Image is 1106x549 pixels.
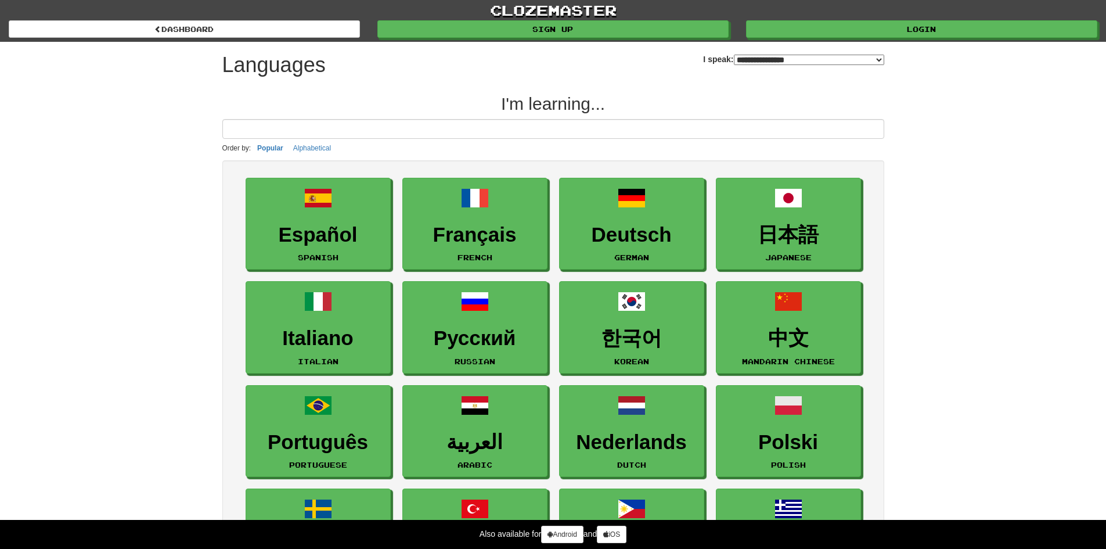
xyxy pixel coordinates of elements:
a: ItalianoItalian [246,281,391,374]
h3: Nederlands [565,431,698,454]
h1: Languages [222,53,326,77]
small: Polish [771,461,806,469]
small: French [457,253,492,261]
small: Italian [298,357,338,365]
small: Japanese [765,253,812,261]
small: Russian [455,357,495,365]
h3: 한국어 [565,327,698,350]
h3: Português [252,431,384,454]
small: Arabic [457,461,492,469]
a: NederlandsDutch [559,385,704,478]
h3: 中文 [722,327,855,350]
a: PortuguêsPortuguese [246,385,391,478]
small: Portuguese [289,461,347,469]
h2: I'm learning... [222,94,884,113]
select: I speak: [734,55,884,65]
a: 中文Mandarin Chinese [716,281,861,374]
button: Alphabetical [290,142,334,155]
a: Login [746,20,1097,38]
small: Korean [614,357,649,365]
a: dashboard [9,20,360,38]
h3: 日本語 [722,224,855,246]
small: Order by: [222,144,251,152]
small: German [614,253,649,261]
a: EspañolSpanish [246,178,391,270]
h3: Italiano [252,327,384,350]
a: FrançaisFrench [402,178,547,270]
small: Mandarin Chinese [742,357,835,365]
h3: Français [409,224,541,246]
a: Android [541,526,583,543]
button: Popular [254,142,287,155]
h3: Deutsch [565,224,698,246]
small: Dutch [617,461,646,469]
h3: العربية [409,431,541,454]
a: DeutschGerman [559,178,704,270]
a: 한국어Korean [559,281,704,374]
a: РусскийRussian [402,281,547,374]
h3: Русский [409,327,541,350]
a: 日本語Japanese [716,178,861,270]
a: PolskiPolish [716,385,861,478]
a: iOS [597,526,626,543]
a: العربيةArabic [402,385,547,478]
h3: Polski [722,431,855,454]
label: I speak: [703,53,884,65]
a: Sign up [377,20,729,38]
small: Spanish [298,253,338,261]
h3: Español [252,224,384,246]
